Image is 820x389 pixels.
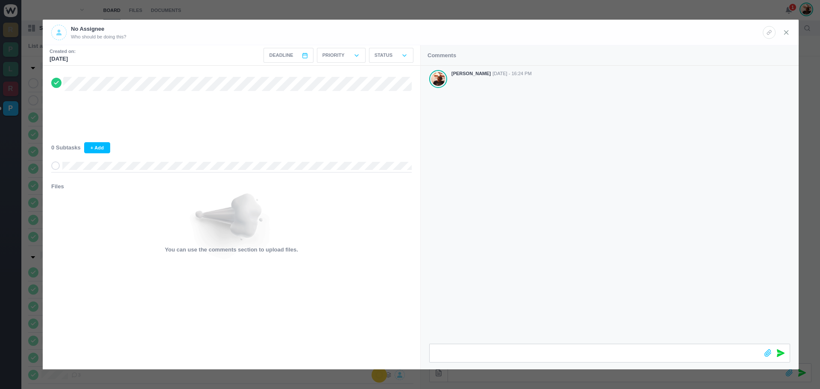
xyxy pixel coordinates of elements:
p: Priority [322,52,345,59]
p: No Assignee [71,25,126,33]
small: Created on: [50,48,76,55]
p: [DATE] [50,55,76,63]
span: Who should be doing this? [71,33,126,41]
p: Status [375,52,392,59]
p: Comments [428,51,456,60]
span: Deadline [269,52,293,59]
